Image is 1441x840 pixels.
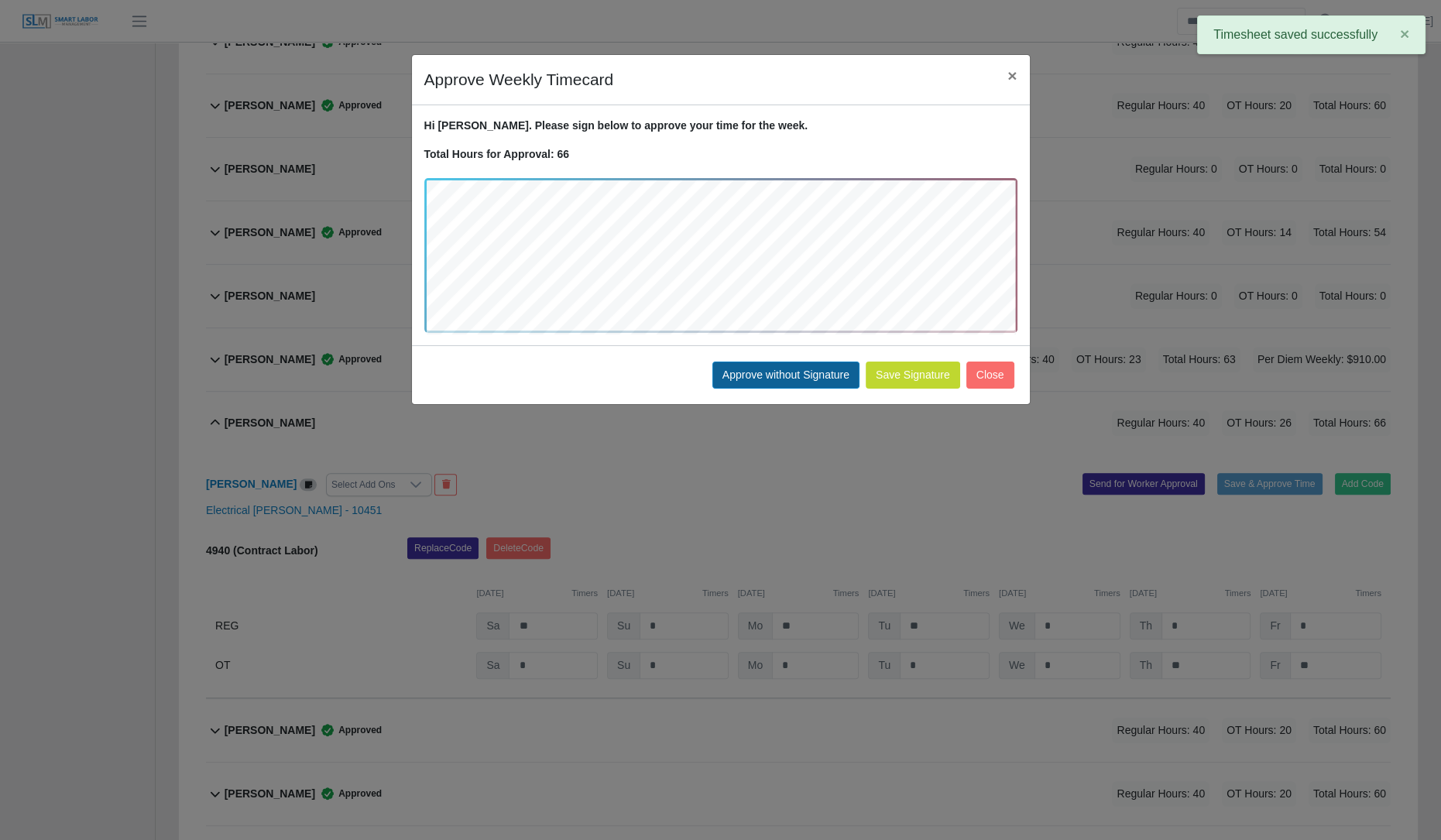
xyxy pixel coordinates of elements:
[866,362,960,389] button: Save Signature
[712,362,859,389] button: Approve without Signature
[424,148,569,160] strong: Total Hours for Approval: 66
[1400,25,1409,43] span: ×
[1007,67,1017,84] span: ×
[424,119,808,132] strong: Hi [PERSON_NAME]. Please sign below to approve your time for the week.
[1197,15,1426,54] div: Timesheet saved successfully
[966,362,1014,389] button: Close
[995,55,1029,96] button: Close
[424,67,614,92] h4: Approve Weekly Timecard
